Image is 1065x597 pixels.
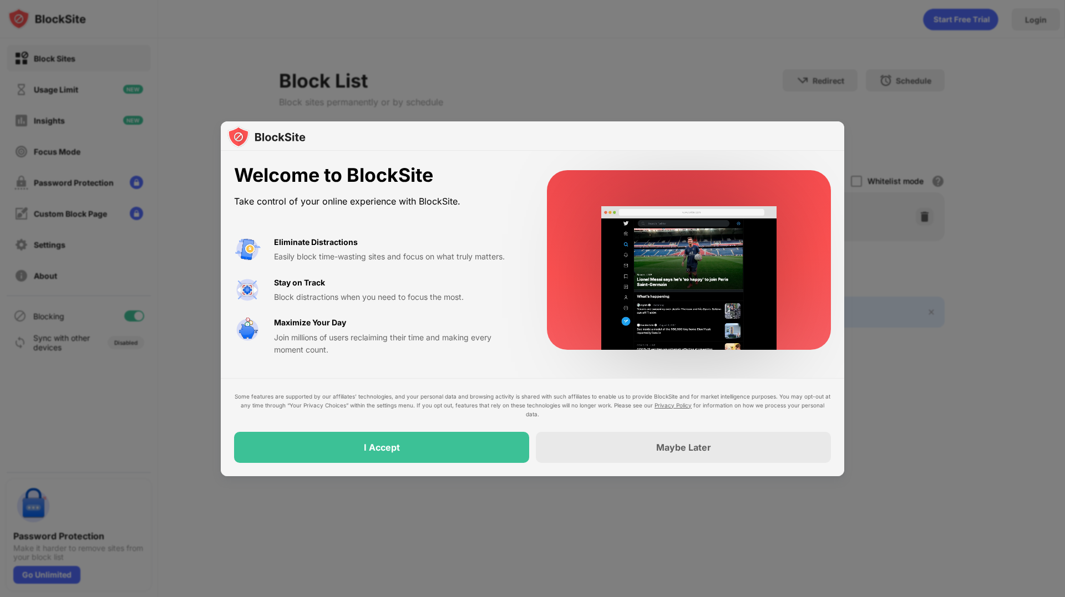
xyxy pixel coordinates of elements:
[234,392,831,419] div: Some features are supported by our affiliates’ technologies, and your personal data and browsing ...
[234,236,261,263] img: value-avoid-distractions.svg
[234,277,261,303] img: value-focus.svg
[274,277,325,289] div: Stay on Track
[274,251,520,263] div: Easily block time-wasting sites and focus on what truly matters.
[227,126,306,148] img: logo-blocksite.svg
[274,291,520,303] div: Block distractions when you need to focus the most.
[364,442,400,453] div: I Accept
[234,164,520,187] div: Welcome to BlockSite
[274,317,346,329] div: Maximize Your Day
[655,402,692,409] a: Privacy Policy
[656,442,711,453] div: Maybe Later
[274,331,520,356] div: Join millions of users reclaiming their time and making every moment count.
[234,317,261,343] img: value-safe-time.svg
[274,236,358,248] div: Eliminate Distractions
[234,193,520,210] div: Take control of your online experience with BlockSite.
